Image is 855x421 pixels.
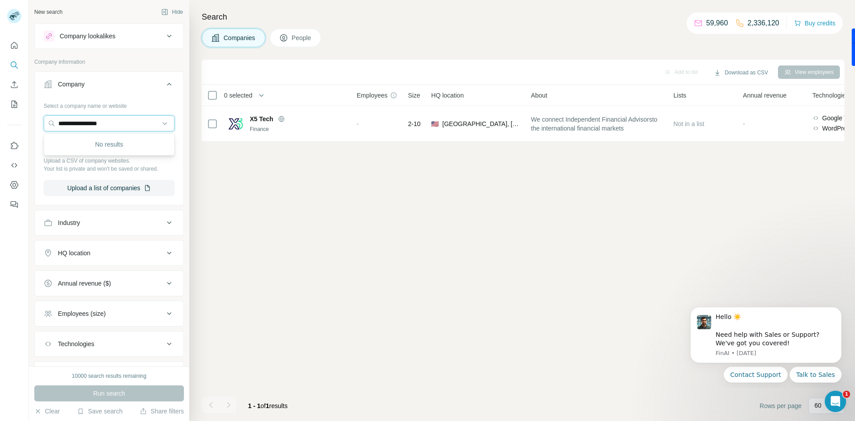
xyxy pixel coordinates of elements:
[58,309,106,318] div: Employees (size)
[60,32,115,41] div: Company lookalikes
[261,402,266,409] span: of
[58,279,111,288] div: Annual revenue ($)
[408,119,420,128] span: 2-10
[760,401,802,410] span: Rows per page
[35,333,183,355] button: Technologies
[44,157,175,165] p: Upload a CSV of company websites.
[7,177,21,193] button: Dashboard
[155,5,189,19] button: Hide
[266,402,269,409] span: 1
[743,120,745,127] span: -
[7,138,21,154] button: Use Surfe on LinkedIn
[58,339,94,348] div: Technologies
[531,115,663,133] span: We connect Independent Financial Advisorsto the international financial markets
[292,33,312,42] span: People
[224,91,252,100] span: 0 selected
[250,125,346,133] div: Finance
[35,364,183,385] button: Keywords
[825,391,846,412] iframe: Intercom live chat
[431,91,464,100] span: HQ location
[248,402,288,409] span: results
[35,273,183,294] button: Annual revenue ($)
[706,18,728,29] p: 59,960
[531,91,547,100] span: About
[58,249,90,258] div: HQ location
[248,402,261,409] span: 1 - 1
[677,299,855,388] iframe: Intercom notifications message
[673,91,686,100] span: Lists
[708,66,774,79] button: Download as CSV
[202,11,844,23] h4: Search
[34,58,184,66] p: Company information
[7,57,21,73] button: Search
[44,165,175,173] p: Your list is private and won't be saved or shared.
[748,18,779,29] p: 2,336,120
[35,303,183,324] button: Employees (size)
[7,157,21,173] button: Use Surfe API
[812,91,849,100] span: Technologies
[7,37,21,53] button: Quick start
[77,407,122,416] button: Save search
[140,407,184,416] button: Share filters
[357,120,359,127] span: -
[58,218,80,227] div: Industry
[7,96,21,112] button: My lists
[34,8,62,16] div: New search
[814,401,822,410] p: 60
[35,25,183,47] button: Company lookalikes
[35,212,183,233] button: Industry
[228,117,243,131] img: Logo of X5 Tech
[44,98,175,110] div: Select a company name or website
[35,242,183,264] button: HQ location
[794,17,835,29] button: Buy credits
[822,124,855,133] span: WordPress,
[843,391,850,398] span: 1
[46,135,172,153] div: No results
[673,120,704,127] span: Not in a list
[58,80,85,89] div: Company
[431,119,439,128] span: 🇺🇸
[7,196,21,213] button: Feedback
[72,372,146,380] div: 10000 search results remaining
[44,180,175,196] button: Upload a list of companies
[743,91,786,100] span: Annual revenue
[224,33,256,42] span: Companies
[34,407,60,416] button: Clear
[7,77,21,93] button: Enrich CSV
[250,114,273,123] span: X5 Tech
[442,119,520,128] span: [GEOGRAPHIC_DATA], [US_STATE]
[35,74,183,98] button: Company
[357,91,387,100] span: Employees
[408,91,420,100] span: Size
